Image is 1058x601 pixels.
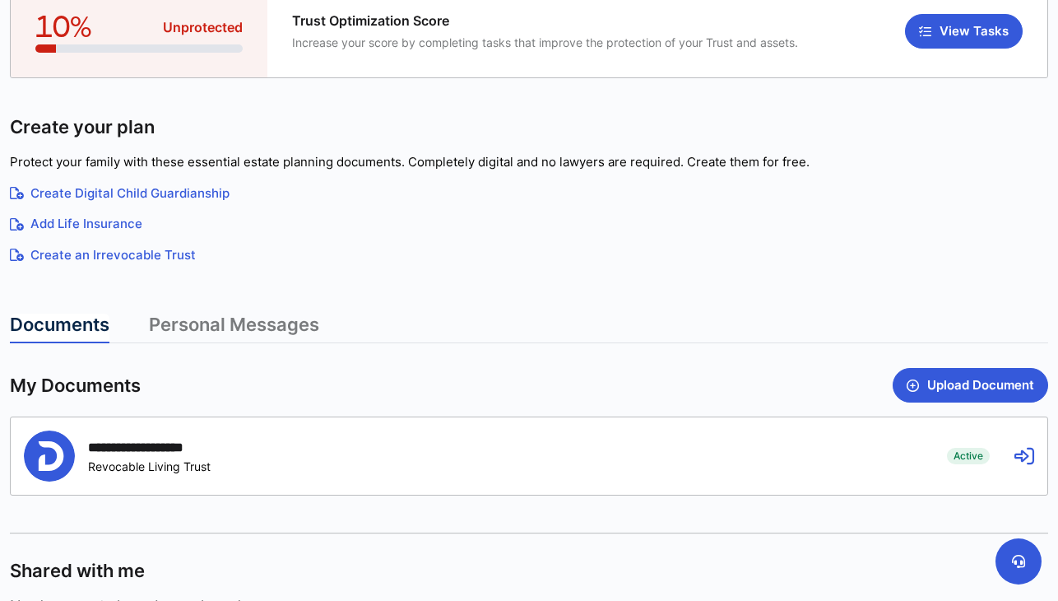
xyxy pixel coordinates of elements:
img: Person [24,431,75,482]
button: View Tasks [905,14,1023,49]
a: Create an Irrevocable Trust [10,246,1048,265]
a: Create Digital Child Guardianship [10,184,1048,203]
p: Protect your family with these essential estate planning documents. Completely digital and no law... [10,153,1048,172]
span: Shared with me [10,559,145,583]
a: Personal Messages [149,314,319,343]
div: Revocable Living Trust [88,459,211,473]
button: Upload Document [893,368,1048,403]
span: Unprotected [163,18,243,37]
span: 10% [35,10,92,44]
span: Increase your score by completing tasks that improve the protection of your Trust and assets. [292,35,798,49]
span: Active [947,448,990,464]
span: Trust Optimization Score [292,13,798,29]
a: Documents [10,314,109,343]
span: Create your plan [10,115,155,139]
span: My Documents [10,374,141,398]
a: Add Life Insurance [10,215,1048,234]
